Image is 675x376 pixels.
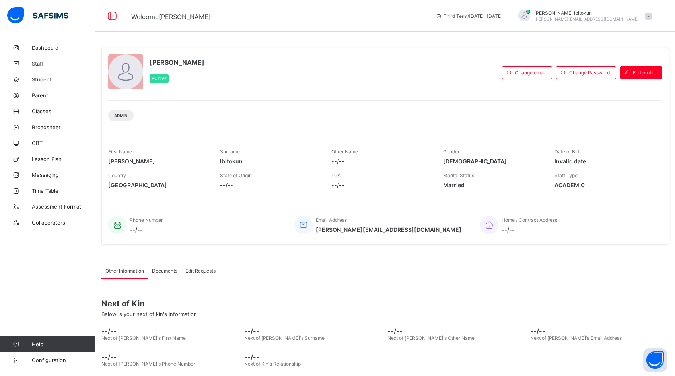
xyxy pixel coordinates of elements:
[32,341,95,347] span: Help
[443,158,543,165] span: [DEMOGRAPHIC_DATA]
[643,348,667,372] button: Open asap
[32,357,95,363] span: Configuration
[101,361,195,367] span: Next of [PERSON_NAME]'s Phone Number
[244,361,301,367] span: Next of Kin's Relationship
[131,13,211,21] span: Welcome [PERSON_NAME]
[32,188,95,194] span: Time Table
[32,156,95,162] span: Lesson Plan
[101,353,240,361] span: --/--
[32,172,95,178] span: Messaging
[220,149,240,155] span: Surname
[185,268,216,274] span: Edit Requests
[130,226,163,233] span: --/--
[108,182,208,188] span: [GEOGRAPHIC_DATA]
[534,17,639,21] span: [PERSON_NAME][EMAIL_ADDRESS][DOMAIN_NAME]
[32,140,95,146] span: CBT
[331,158,431,165] span: --/--
[244,335,325,341] span: Next of [PERSON_NAME]'s Surname
[7,7,68,24] img: safsims
[32,76,95,83] span: Student
[101,299,669,308] span: Next of Kin
[554,172,578,178] span: Staff Type
[130,217,163,223] span: Phone Number
[316,217,347,223] span: Email Address
[331,182,431,188] span: --/--
[32,60,95,67] span: Staff
[534,10,639,16] span: [PERSON_NAME] Ibitokun
[387,327,526,335] span: --/--
[443,172,474,178] span: Marital Status
[32,219,95,226] span: Collaborators
[530,335,622,341] span: Next of [PERSON_NAME]'s Email Address
[101,335,186,341] span: Next of [PERSON_NAME]'s First Name
[316,226,461,233] span: [PERSON_NAME][EMAIL_ADDRESS][DOMAIN_NAME]
[32,108,95,114] span: Classes
[114,113,128,118] span: Admin
[331,172,341,178] span: LGA
[32,124,95,130] span: Broadsheet
[220,182,320,188] span: --/--
[530,327,669,335] span: --/--
[108,158,208,165] span: [PERSON_NAME]
[105,268,144,274] span: Other Information
[331,149,358,155] span: Other Name
[32,45,95,51] span: Dashboard
[443,182,543,188] span: Married
[443,149,459,155] span: Gender
[150,58,204,66] span: [PERSON_NAME]
[554,149,582,155] span: Date of Birth
[152,268,177,274] span: Documents
[101,311,197,317] span: Below is your next of kin's Information
[436,13,502,19] span: session/term information
[101,327,240,335] span: --/--
[510,10,656,23] div: OlufemiIbitokun
[220,172,252,178] span: State of Origin
[108,149,132,155] span: First Name
[244,353,383,361] span: --/--
[502,217,557,223] span: Home / Contract Address
[108,172,126,178] span: Country
[502,226,557,233] span: --/--
[554,158,654,165] span: Invalid date
[220,158,320,165] span: Ibitokun
[569,70,610,76] span: Change Password
[633,70,656,76] span: Edit profile
[32,204,95,210] span: Assessment Format
[387,335,475,341] span: Next of [PERSON_NAME]'s Other Name
[515,70,546,76] span: Change email
[32,92,95,99] span: Parent
[554,182,654,188] span: ACADEMIC
[152,76,167,81] span: Active
[244,327,383,335] span: --/--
